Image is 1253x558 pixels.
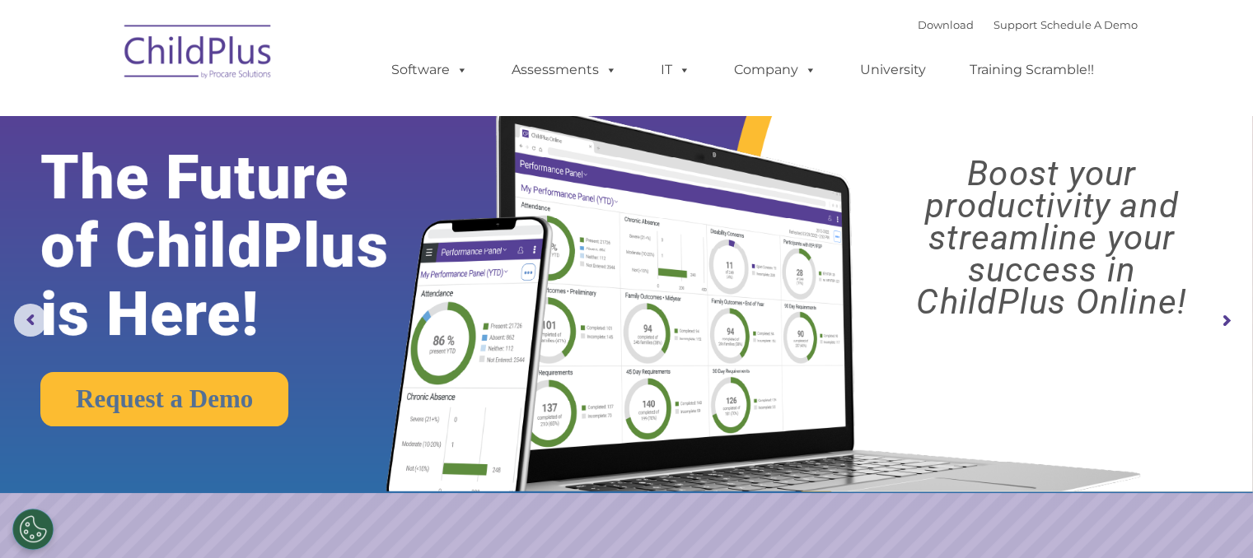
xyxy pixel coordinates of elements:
span: Last name [229,109,279,121]
a: Support [994,18,1037,31]
a: Schedule A Demo [1040,18,1138,31]
rs-layer: Boost your productivity and streamline your success in ChildPlus Online! [866,157,1237,318]
font: | [918,18,1138,31]
a: University [844,53,942,86]
a: Company [718,53,833,86]
a: IT [644,53,707,86]
a: Request a Demo [40,372,288,426]
a: Assessments [495,53,634,86]
a: Training Scramble!! [953,53,1110,86]
button: Cookies Settings [12,509,54,550]
a: Software [375,53,484,86]
img: ChildPlus by Procare Solutions [116,13,281,95]
span: Phone number [229,176,299,188]
a: Download [918,18,974,31]
rs-layer: The Future of ChildPlus is Here! [40,143,441,348]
